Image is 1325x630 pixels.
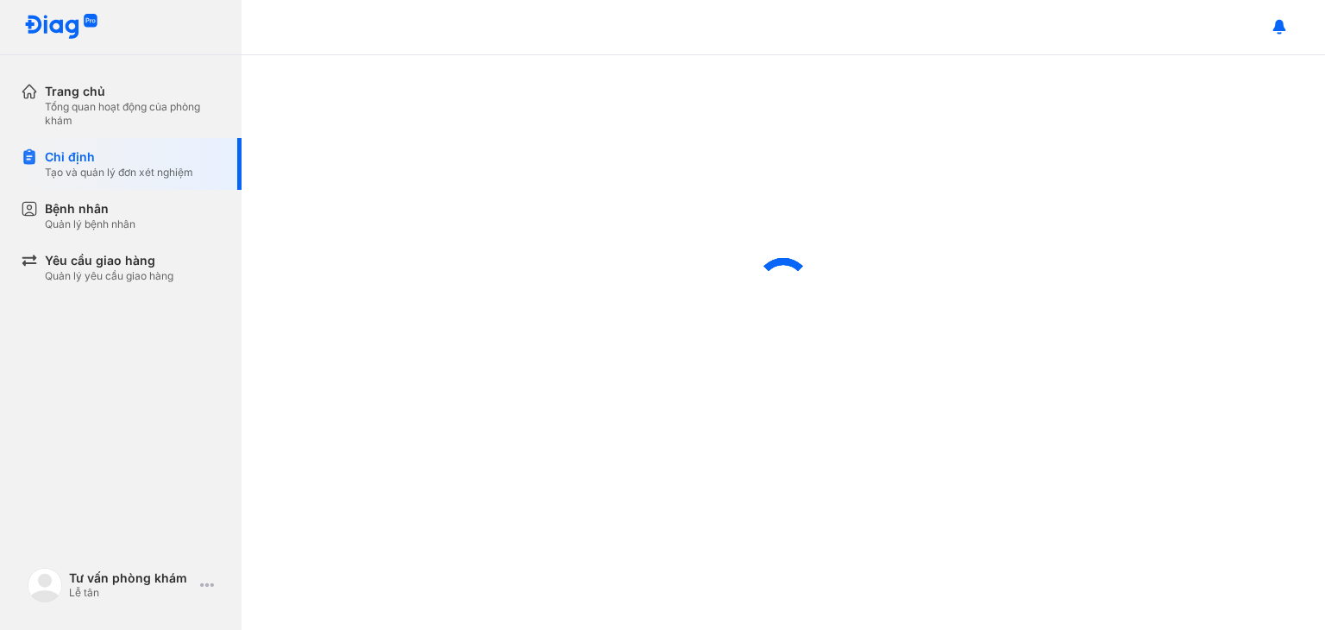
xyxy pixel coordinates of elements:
div: Quản lý bệnh nhân [45,217,135,231]
div: Bệnh nhân [45,200,135,217]
div: Chỉ định [45,148,193,166]
div: Tư vấn phòng khám [69,570,193,586]
div: Tổng quan hoạt động của phòng khám [45,100,221,128]
img: logo [28,568,62,602]
div: Trang chủ [45,83,221,100]
div: Tạo và quản lý đơn xét nghiệm [45,166,193,180]
div: Quản lý yêu cầu giao hàng [45,269,173,283]
div: Yêu cầu giao hàng [45,252,173,269]
div: Lễ tân [69,586,193,600]
img: logo [24,14,98,41]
